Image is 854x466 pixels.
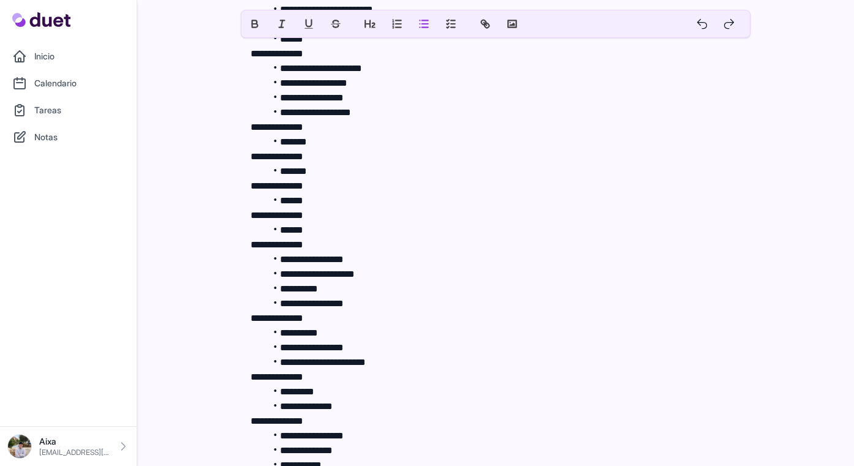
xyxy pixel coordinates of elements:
button: bold [241,10,268,37]
a: Aixa [EMAIL_ADDRESS][DOMAIN_NAME] [7,434,129,459]
button: underline [295,10,322,37]
img: IMG_0278.jpeg [7,434,32,459]
a: Inicio [7,44,129,69]
button: header: 2 [357,10,384,37]
a: Calendario [7,71,129,96]
button: image [499,10,526,37]
p: Aixa [39,435,110,448]
button: redo [716,10,743,37]
button: strike [322,10,349,37]
button: list: ordered [384,10,410,37]
p: [EMAIL_ADDRESS][DOMAIN_NAME] [39,448,110,457]
button: undo [689,10,716,37]
a: Notas [7,125,129,149]
button: italic [268,10,295,37]
button: link [472,10,499,37]
button: list: check [437,10,464,37]
a: Tareas [7,98,129,122]
button: list: bullet [410,10,437,37]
